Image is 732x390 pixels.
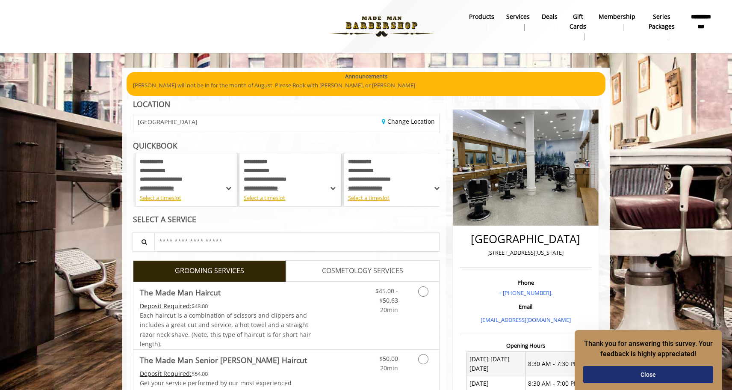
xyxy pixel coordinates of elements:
h3: Email [462,304,589,310]
h2: [GEOGRAPHIC_DATA] [462,233,589,245]
b: QUICKBOOK [133,140,177,151]
span: 20min [380,364,398,372]
a: Series packagesSeries packages [641,11,682,42]
div: Select a timeslot [140,194,233,202]
b: products [469,12,494,21]
div: Select a timeslot [244,194,337,202]
span: This service needs some Advance to be paid before we block your appointment [140,369,192,378]
h3: Opening Hours [460,342,591,348]
div: Select a timeslot [348,194,441,202]
span: GROOMING SERVICES [175,265,244,277]
div: $48.00 [140,301,312,311]
div: SELECT A SERVICE [133,215,440,223]
a: Productsproducts [463,11,500,33]
button: Service Search [133,232,155,252]
a: ServicesServices [500,11,536,33]
h2: Thank you for answering this survey. Your feedback is highly appreciated! [583,337,713,359]
b: gift cards [570,12,587,31]
span: Each haircut is a combination of scissors and clippers and includes a great cut and service, a ho... [140,311,311,348]
div: $54.00 [140,369,312,378]
b: Announcements [345,72,387,81]
a: [EMAIL_ADDRESS][DOMAIN_NAME] [481,316,571,324]
a: DealsDeals [536,11,564,33]
b: Services [506,12,530,21]
button: Close [583,366,713,383]
span: [GEOGRAPHIC_DATA] [138,119,198,125]
span: $45.00 - $50.63 [375,287,398,304]
a: Gift cardsgift cards [564,11,593,42]
b: The Made Man Haircut [140,286,221,298]
span: This service needs some Advance to be paid before we block your appointment [140,302,192,310]
span: 20min [380,306,398,314]
p: [STREET_ADDRESS][US_STATE] [462,248,589,257]
img: Made Man Barbershop logo [323,3,440,50]
span: COSMETOLOGY SERVICES [322,265,403,277]
b: Deals [542,12,558,21]
a: + [PHONE_NUMBER]. [499,289,552,297]
a: Change Location [382,117,435,125]
p: [PERSON_NAME] will not be in for the month of August. Please Book with [PERSON_NAME], or [PERSON_... [133,81,599,90]
b: LOCATION [133,99,170,109]
td: [DATE] [DATE] [DATE] [467,352,526,376]
span: $50.00 [379,354,398,363]
b: Membership [599,12,635,21]
b: The Made Man Senior [PERSON_NAME] Haircut [140,354,307,366]
b: Series packages [647,12,676,31]
h3: Phone [462,280,589,286]
a: MembershipMembership [593,11,641,33]
td: 8:30 AM - 7:30 PM [525,352,584,376]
